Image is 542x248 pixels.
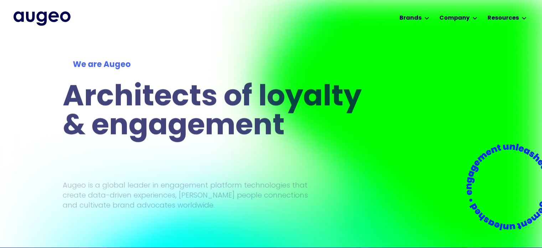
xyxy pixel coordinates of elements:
div: Company [439,14,470,22]
p: Augeo is a global leader in engagement platform technologies that create data-driven experiences,... [63,180,308,210]
h1: Architects of loyalty & engagement [63,83,371,141]
div: Resources [487,14,519,22]
img: Augeo's full logo in midnight blue. [14,11,71,26]
div: Brands [399,14,422,22]
div: We are Augeo [73,59,360,71]
a: home [14,11,71,26]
